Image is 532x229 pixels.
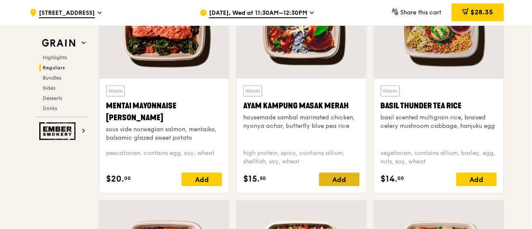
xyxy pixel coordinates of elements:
[43,95,62,101] span: Desserts
[456,173,497,186] div: Add
[471,8,494,16] span: $28.35
[381,149,497,166] div: vegetarian, contains allium, barley, egg, nuts, soy, wheat
[260,175,266,182] span: 50
[106,149,222,166] div: pescatarian, contains egg, soy, wheat
[381,173,398,185] span: $14.
[381,86,400,97] div: Warm
[401,9,442,16] span: Share this cart
[243,149,359,166] div: high protein, spicy, contains allium, shellfish, soy, wheat
[106,173,124,185] span: $20.
[243,100,359,112] div: Ayam Kampung Masak Merah
[381,113,497,130] div: basil scented multigrain rice, braised celery mushroom cabbage, hanjuku egg
[43,65,65,71] span: Regulars
[319,173,360,186] div: Add
[106,86,125,97] div: Warm
[381,100,497,112] div: Basil Thunder Tea Rice
[39,36,78,51] img: Grain web logo
[182,173,222,186] div: Add
[209,9,307,18] span: [DATE], Wed at 11:30AM–12:30PM
[39,9,95,18] span: [STREET_ADDRESS]
[243,173,260,185] span: $15.
[398,175,404,182] span: 00
[243,86,262,97] div: Warm
[43,105,57,111] span: Drinks
[124,175,131,182] span: 00
[43,75,61,81] span: Bundles
[43,55,67,61] span: Highlights
[243,113,359,130] div: housemade sambal marinated chicken, nyonya achar, butterfly blue pea rice
[39,122,78,140] img: Ember Smokery web logo
[106,100,222,124] div: Mentai Mayonnaise [PERSON_NAME]
[43,85,55,91] span: Sides
[106,125,222,142] div: sous vide norwegian salmon, mentaiko, balsamic glazed sweet potato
